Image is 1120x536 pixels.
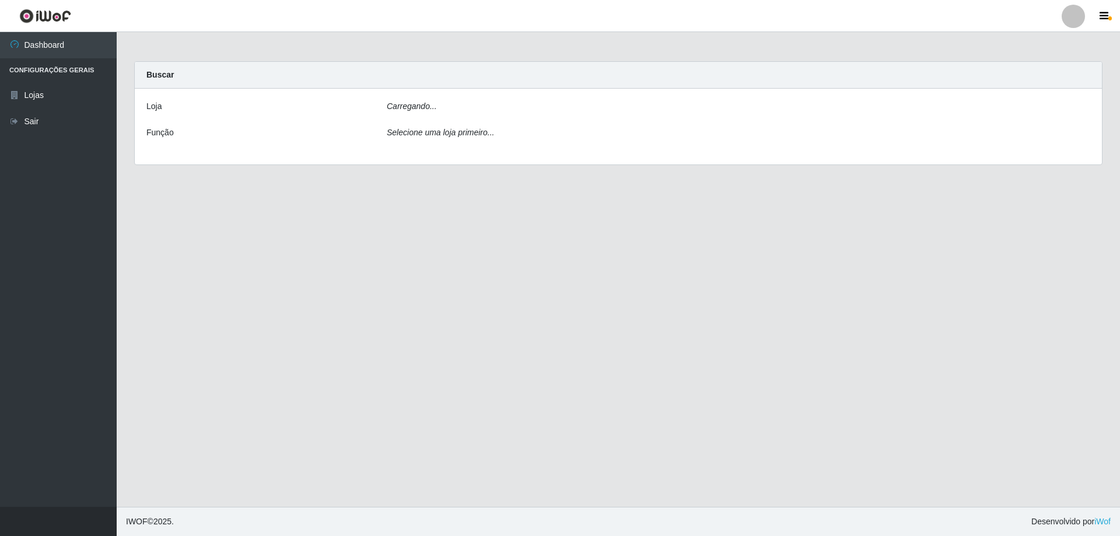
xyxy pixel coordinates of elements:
label: Função [146,127,174,139]
a: iWof [1094,517,1111,526]
span: IWOF [126,517,148,526]
span: Desenvolvido por [1031,516,1111,528]
i: Carregando... [387,101,437,111]
i: Selecione uma loja primeiro... [387,128,494,137]
span: © 2025 . [126,516,174,528]
label: Loja [146,100,162,113]
strong: Buscar [146,70,174,79]
img: CoreUI Logo [19,9,71,23]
